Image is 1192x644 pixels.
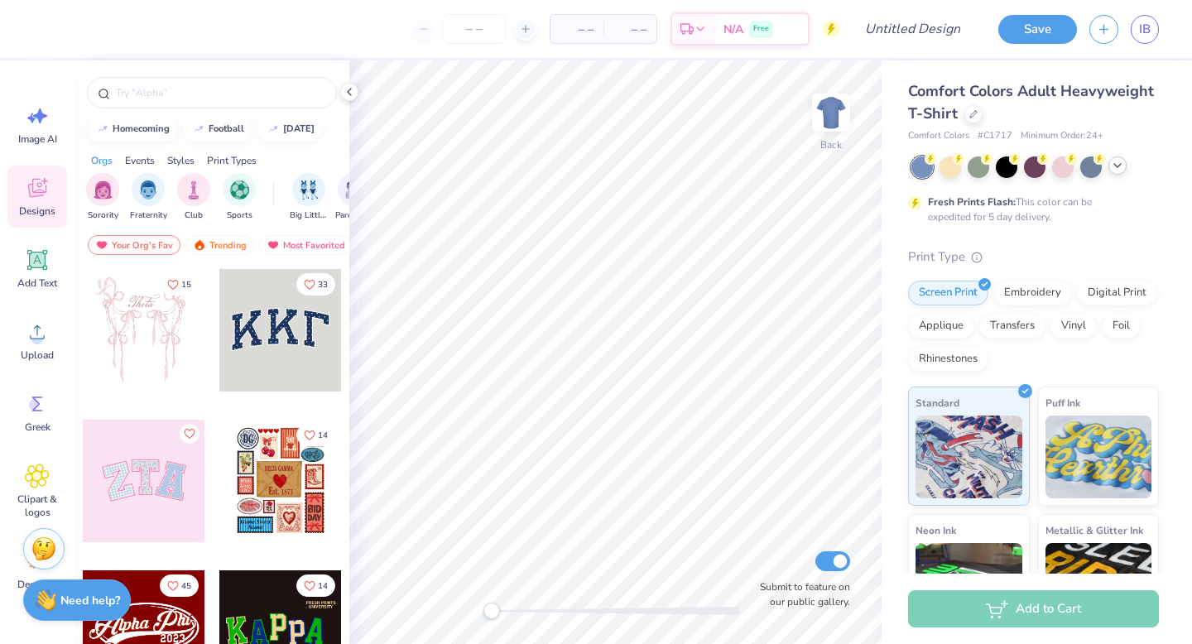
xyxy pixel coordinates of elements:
div: Applique [908,314,974,339]
span: Parent's Weekend [335,209,373,222]
button: Like [296,273,335,296]
img: Metallic & Glitter Ink [1045,543,1152,626]
span: # C1717 [978,129,1012,143]
img: most_fav.gif [267,239,280,251]
span: 33 [318,281,328,289]
div: Print Type [908,248,1159,267]
div: Events [125,153,155,168]
span: Add Text [17,276,57,290]
img: Sorority Image [94,180,113,199]
div: filter for Sports [223,173,256,222]
div: filter for Sorority [86,173,119,222]
div: football [209,124,244,133]
span: Sports [227,209,252,222]
span: Puff Ink [1045,394,1080,411]
span: Designs [19,204,55,218]
span: Standard [916,394,959,411]
div: Back [820,137,842,152]
span: Metallic & Glitter Ink [1045,521,1143,539]
div: Styles [167,153,195,168]
div: halloween [283,124,315,133]
span: Neon Ink [916,521,956,539]
div: Rhinestones [908,347,988,372]
span: 45 [181,582,191,590]
div: homecoming [113,124,170,133]
img: Puff Ink [1045,416,1152,498]
span: Minimum Order: 24 + [1021,129,1103,143]
img: trend_line.gif [267,124,280,134]
div: Trending [185,235,254,255]
div: filter for Big Little Reveal [290,173,328,222]
span: N/A [723,21,743,38]
div: Your Org's Fav [88,235,180,255]
button: Like [180,424,199,444]
button: Like [296,574,335,597]
span: Sorority [88,209,118,222]
button: Like [296,424,335,446]
button: filter button [177,173,210,222]
button: filter button [335,173,373,222]
label: Submit to feature on our public gallery. [751,579,850,609]
a: IB [1131,15,1159,44]
span: Image AI [18,132,57,146]
button: filter button [223,173,256,222]
div: filter for Parent's Weekend [335,173,373,222]
button: Like [160,273,199,296]
span: Comfort Colors Adult Heavyweight T-Shirt [908,81,1154,123]
span: Fraternity [130,209,167,222]
span: Big Little Reveal [290,209,328,222]
span: Comfort Colors [908,129,969,143]
input: Untitled Design [852,12,973,46]
button: [DATE] [257,117,322,142]
div: Foil [1102,314,1141,339]
button: filter button [86,173,119,222]
span: 14 [318,431,328,440]
span: Free [753,23,769,35]
div: Orgs [91,153,113,168]
div: Vinyl [1050,314,1097,339]
img: Neon Ink [916,543,1022,626]
button: Save [998,15,1077,44]
img: Parent's Weekend Image [345,180,364,199]
span: Upload [21,348,54,362]
span: – – [613,21,646,38]
input: – – [442,14,507,44]
img: Club Image [185,180,203,199]
button: homecoming [87,117,177,142]
span: 15 [181,281,191,289]
img: most_fav.gif [95,239,108,251]
div: filter for Fraternity [130,173,167,222]
img: trending.gif [193,239,206,251]
input: Try "Alpha" [114,84,326,101]
button: filter button [290,173,328,222]
div: Embroidery [993,281,1072,305]
img: Back [815,96,848,129]
img: Big Little Reveal Image [300,180,318,199]
img: trend_line.gif [96,124,109,134]
span: – – [560,21,594,38]
img: Sports Image [230,180,249,199]
strong: Fresh Prints Flash: [928,195,1016,209]
img: Fraternity Image [139,180,157,199]
strong: Need help? [60,593,120,608]
div: This color can be expedited for 5 day delivery. [928,195,1132,224]
div: Screen Print [908,281,988,305]
div: Digital Print [1077,281,1157,305]
span: Decorate [17,578,57,591]
img: trend_line.gif [192,124,205,134]
div: Print Types [207,153,257,168]
div: Most Favorited [259,235,353,255]
button: filter button [130,173,167,222]
span: Club [185,209,203,222]
button: Like [160,574,199,597]
button: football [183,117,252,142]
div: Transfers [979,314,1045,339]
img: Standard [916,416,1022,498]
div: Accessibility label [483,603,500,619]
span: Clipart & logos [10,493,65,519]
span: IB [1139,20,1151,39]
div: filter for Club [177,173,210,222]
span: Greek [25,421,50,434]
span: 14 [318,582,328,590]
